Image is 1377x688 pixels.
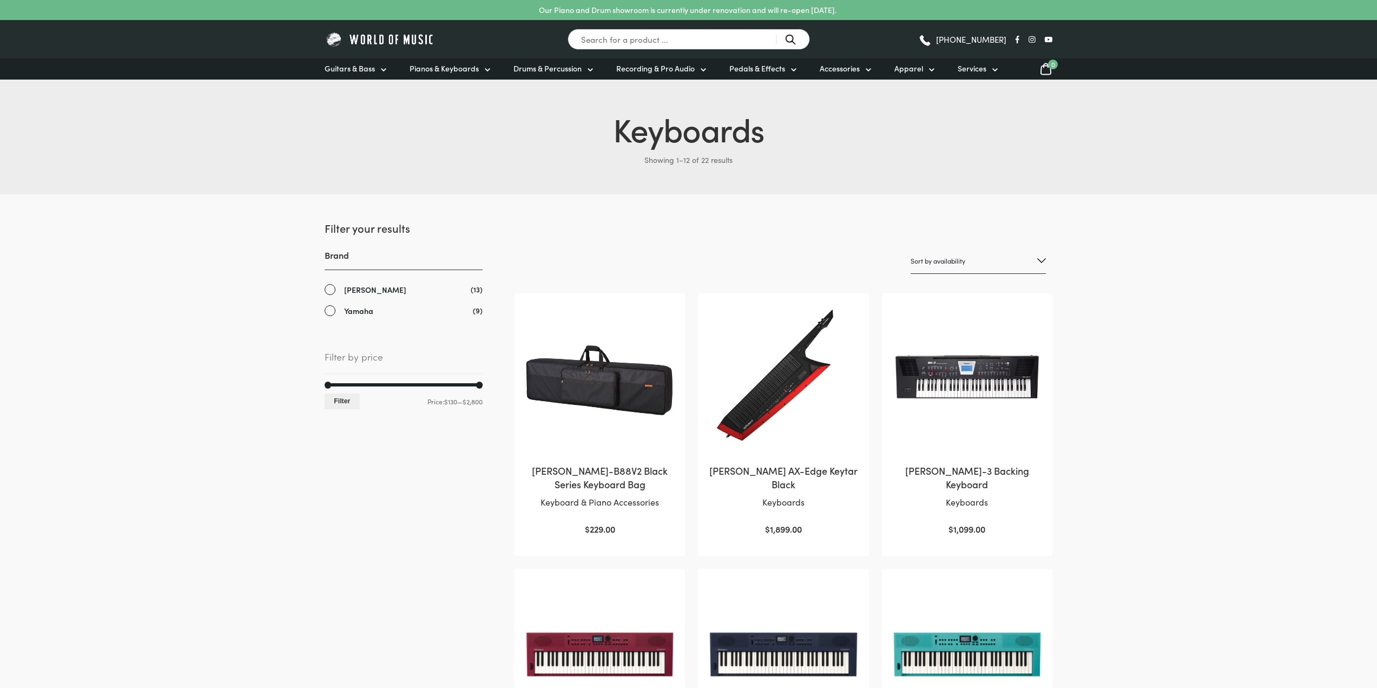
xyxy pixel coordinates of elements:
span: Yamaha [344,305,373,317]
span: $130 [444,397,457,406]
div: Brand [325,249,483,317]
div: Price: — [325,394,483,409]
bdi: 229.00 [585,523,615,535]
p: Showing 1–12 of 22 results [325,151,1052,168]
select: Shop order [911,248,1046,274]
img: Roland AX-EDGE [709,304,858,453]
a: [PHONE_NUMBER] [918,31,1006,48]
span: [PERSON_NAME] [344,284,406,296]
span: Accessories [820,63,860,74]
span: Apparel [894,63,923,74]
span: Filter by price [325,349,483,374]
button: Filter [325,394,360,409]
bdi: 1,099.00 [948,523,985,535]
p: Keyboard & Piano Accessories [525,495,674,509]
span: $2,800 [463,397,483,406]
a: Yamaha [325,305,483,317]
a: [PERSON_NAME] [325,284,483,296]
h2: Filter your results [325,220,483,235]
span: (9) [473,305,483,316]
span: 0 [1048,60,1058,69]
span: $ [948,523,953,535]
p: Our Piano and Drum showroom is currently under renovation and will re-open [DATE]. [539,4,836,16]
img: World of Music [325,31,436,48]
span: Guitars & Bass [325,63,375,74]
h2: [PERSON_NAME] AX-Edge Keytar Black [709,464,858,491]
span: $ [765,523,770,535]
p: Keyboards [709,495,858,509]
a: [PERSON_NAME]-B88V2 Black Series Keyboard BagKeyboard & Piano Accessories $229.00 [525,304,674,536]
input: Search for a product ... [568,29,810,50]
h3: Brand [325,249,483,270]
p: Keyboards [893,495,1042,509]
img: Roland CB 888V2 Keyboard Bag Closed [525,304,674,453]
span: Services [958,63,986,74]
img: Roland BK-3 Backing Keyboard [893,304,1042,453]
h2: [PERSON_NAME]-3 Backing Keyboard [893,464,1042,491]
span: (13) [471,284,483,295]
h1: Keyboards [325,106,1052,151]
span: Pianos & Keyboards [410,63,479,74]
bdi: 1,899.00 [765,523,802,535]
span: Recording & Pro Audio [616,63,695,74]
span: $ [585,523,590,535]
span: Pedals & Effects [729,63,785,74]
h2: [PERSON_NAME]-B88V2 Black Series Keyboard Bag [525,464,674,491]
a: [PERSON_NAME] AX-Edge Keytar BlackKeyboards $1,899.00 [709,304,858,536]
a: [PERSON_NAME]-3 Backing KeyboardKeyboards $1,099.00 [893,304,1042,536]
span: [PHONE_NUMBER] [936,35,1006,43]
span: Drums & Percussion [513,63,582,74]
